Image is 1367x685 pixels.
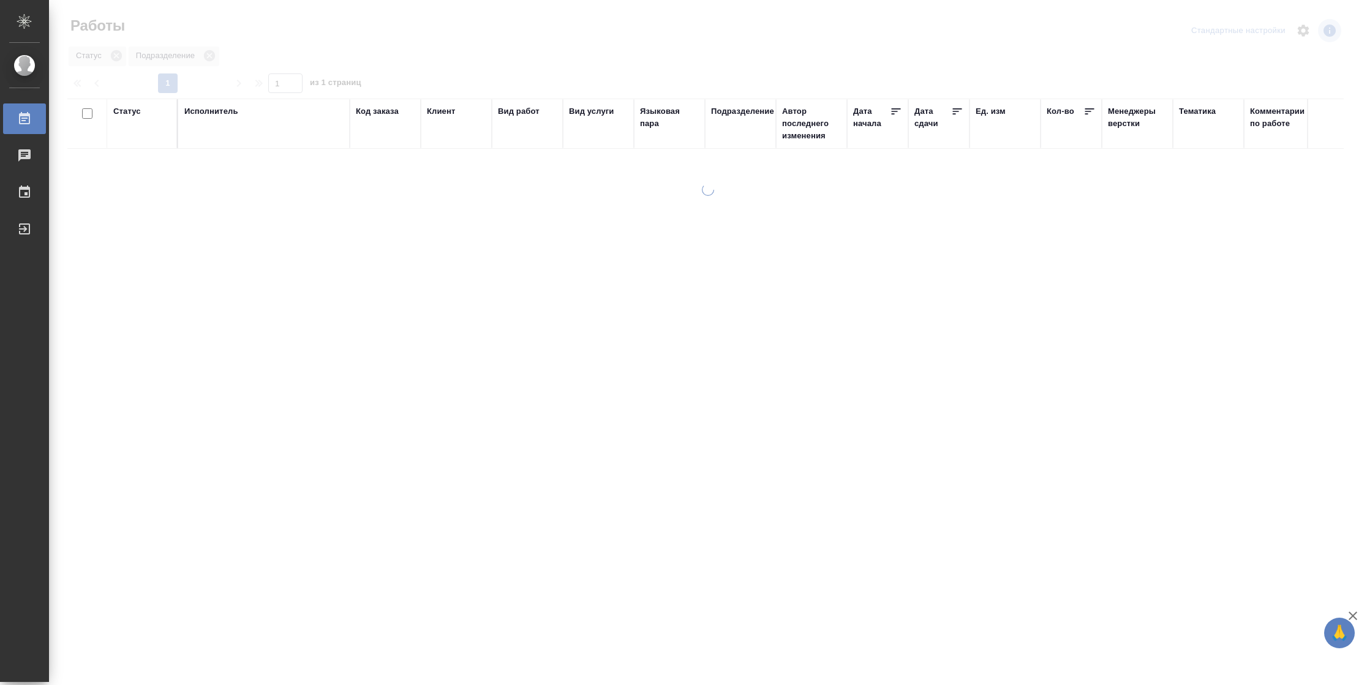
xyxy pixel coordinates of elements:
div: Дата начала [853,105,890,130]
div: Вид услуги [569,105,614,118]
div: Код заказа [356,105,399,118]
div: Комментарии по работе [1250,105,1309,130]
span: 🙏 [1329,620,1350,646]
div: Тематика [1179,105,1216,118]
div: Менеджеры верстки [1108,105,1167,130]
div: Ед. изм [976,105,1006,118]
div: Исполнитель [184,105,238,118]
div: Дата сдачи [914,105,951,130]
div: Кол-во [1047,105,1074,118]
div: Языковая пара [640,105,699,130]
div: Статус [113,105,141,118]
div: Клиент [427,105,455,118]
div: Автор последнего изменения [782,105,841,142]
div: Подразделение [711,105,774,118]
div: Вид работ [498,105,540,118]
button: 🙏 [1324,618,1355,648]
